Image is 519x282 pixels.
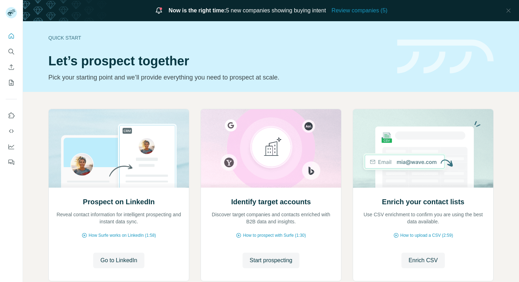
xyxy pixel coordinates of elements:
[169,6,326,15] span: 5 new companies showing buying intent
[6,76,17,89] button: My lists
[353,109,494,188] img: Enrich your contact lists
[89,232,156,239] span: How Surfe works on LinkedIn (1:58)
[48,54,389,68] h1: Let’s prospect together
[6,140,17,153] button: Dashboard
[83,197,155,207] h2: Prospect on LinkedIn
[6,61,17,74] button: Enrich CSV
[6,125,17,137] button: Use Surfe API
[6,109,17,122] button: Use Surfe on LinkedIn
[397,40,494,74] img: banner
[100,256,137,265] span: Go to LinkedIn
[382,197,464,207] h2: Enrich your contact lists
[93,253,144,268] button: Go to LinkedIn
[231,197,311,207] h2: Identify target accounts
[400,232,453,239] span: How to upload a CSV (2:59)
[201,109,341,188] img: Identify target accounts
[6,45,17,58] button: Search
[243,253,299,268] button: Start prospecting
[48,109,189,188] img: Prospect on LinkedIn
[250,256,292,265] span: Start prospecting
[332,6,387,15] button: Review companies (5)
[48,72,389,82] p: Pick your starting point and we’ll provide everything you need to prospect at scale.
[56,211,182,225] p: Reveal contact information for intelligent prospecting and instant data sync.
[243,232,306,239] span: How to prospect with Surfe (1:30)
[401,253,445,268] button: Enrich CSV
[6,156,17,169] button: Feedback
[408,256,438,265] span: Enrich CSV
[6,30,17,42] button: Quick start
[48,34,389,41] div: Quick start
[360,211,486,225] p: Use CSV enrichment to confirm you are using the best data available.
[169,7,226,13] span: Now is the right time:
[208,211,334,225] p: Discover target companies and contacts enriched with B2B data and insights.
